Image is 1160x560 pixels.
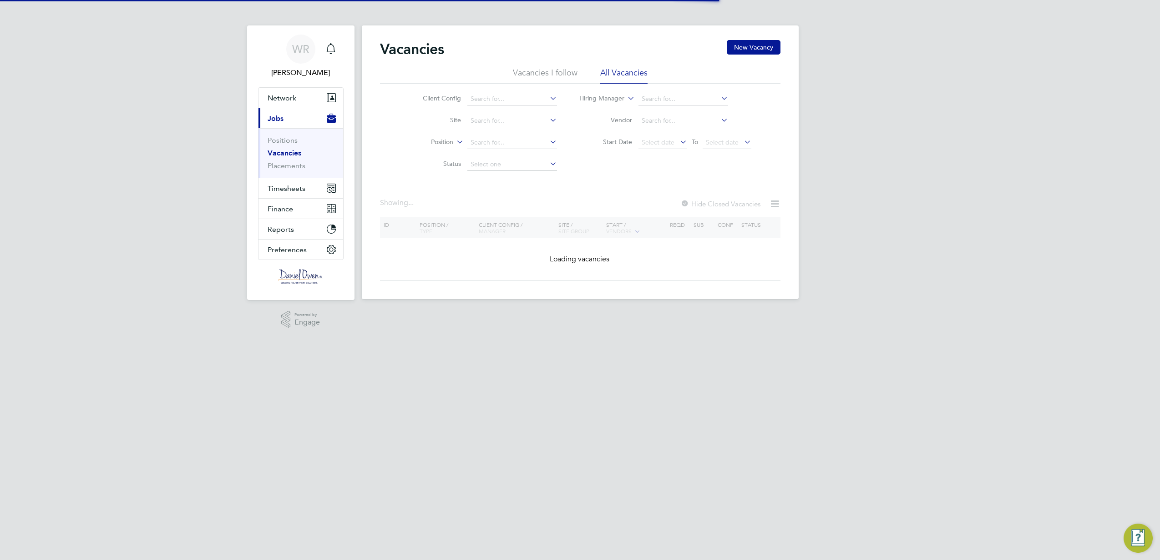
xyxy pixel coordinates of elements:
[408,198,414,207] span: ...
[258,199,343,219] button: Finance
[258,269,344,284] a: Go to home page
[278,269,324,284] img: danielowen-logo-retina.png
[268,94,296,102] span: Network
[258,88,343,108] button: Network
[281,311,320,328] a: Powered byEngage
[409,116,461,124] label: Site
[642,138,674,146] span: Select date
[680,200,760,208] label: Hide Closed Vacancies
[258,219,343,239] button: Reports
[268,136,298,145] a: Positions
[268,225,294,234] span: Reports
[268,161,305,170] a: Placements
[409,160,461,168] label: Status
[268,149,301,157] a: Vacancies
[580,138,632,146] label: Start Date
[268,184,305,193] span: Timesheets
[600,67,648,84] li: All Vacancies
[706,138,739,146] span: Select date
[467,115,557,127] input: Search for...
[247,25,355,300] nav: Main navigation
[467,93,557,105] input: Search for...
[380,40,444,58] h2: Vacancies
[1124,524,1153,553] button: Engage Resource Center
[467,158,557,171] input: Select one
[258,178,343,198] button: Timesheets
[689,136,701,148] span: To
[268,205,293,213] span: Finance
[294,319,320,326] span: Engage
[380,198,415,208] div: Showing
[727,40,780,55] button: New Vacancy
[258,240,343,260] button: Preferences
[258,108,343,128] button: Jobs
[401,138,453,147] label: Position
[268,114,284,123] span: Jobs
[258,128,343,178] div: Jobs
[467,136,557,149] input: Search for...
[513,67,577,84] li: Vacancies I follow
[580,116,632,124] label: Vendor
[292,43,309,55] span: WR
[638,93,728,105] input: Search for...
[572,94,624,103] label: Hiring Manager
[258,35,344,78] a: WR[PERSON_NAME]
[294,311,320,319] span: Powered by
[409,94,461,102] label: Client Config
[638,115,728,127] input: Search for...
[268,245,307,254] span: Preferences
[258,67,344,78] span: Weronika Rodzynko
